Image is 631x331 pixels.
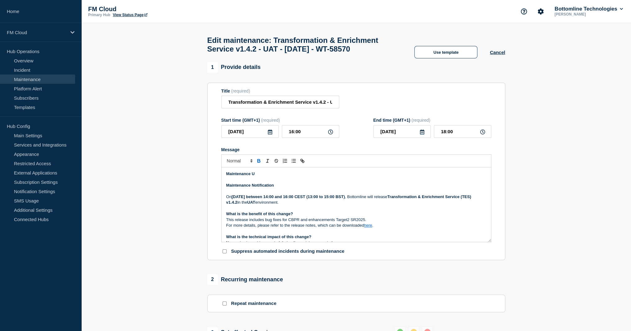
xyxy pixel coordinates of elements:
[553,12,618,16] p: [PERSON_NAME]
[207,62,218,73] span: 1
[517,5,530,18] button: Support
[298,157,307,165] button: Toggle link
[226,223,486,228] p: For more details, please refer to the release notes, which can be downloaded .
[223,249,227,253] input: Suppress automated incidents during maintenance
[207,274,283,285] div: Recurring maintenance
[263,157,272,165] button: Toggle italic text
[373,118,491,123] div: End time (GMT+1)
[261,118,280,123] span: (required)
[364,223,372,228] a: here
[272,157,281,165] button: Toggle strikethrough text
[434,125,491,138] input: HH:MM
[247,200,255,205] strong: UAT
[226,171,255,176] strong: Maintenance U
[207,36,402,53] h1: Edit maintenance: Transformation & Enrichment Service v1.4.2 - UAT - [DATE] - WT-58570
[226,211,293,216] strong: What is the benefit of this change?
[231,301,277,306] p: Repeat maintenance
[207,274,218,285] span: 2
[231,248,345,254] p: Suppress automated incidents during maintenance
[88,13,110,17] p: Primary Hub
[226,194,486,206] p: On , Bottomline will release in the environment.
[281,157,289,165] button: Toggle ordered list
[490,50,505,55] button: Cancel
[226,217,486,223] p: This release includes bug fixes for CBPR and enhancements Target2 SR2025.
[221,125,279,138] input: YYYY-MM-DD
[412,118,430,123] span: (required)
[222,167,491,242] div: Message
[221,96,339,108] input: Title
[282,125,339,138] input: HH:MM
[7,30,66,35] p: FM Cloud
[226,240,486,246] p: No service impact is expected during the maintenance window.
[226,183,274,188] strong: Maintenance Notification
[226,234,312,239] strong: What is the technical impact of this change?
[221,147,491,152] div: Message
[232,194,345,199] strong: [DATE] between 14:00 and 16:00 CEST (13:00 to 15:00 BST)
[224,157,255,165] span: Font size
[221,88,339,93] div: Title
[88,6,212,13] p: FM Cloud
[207,62,261,73] div: Provide details
[373,125,431,138] input: YYYY-MM-DD
[414,46,477,58] button: Use template
[553,6,624,12] button: Bottomline Technologies
[223,302,227,306] input: Repeat maintenance
[221,118,339,123] div: Start time (GMT+1)
[534,5,547,18] button: Account settings
[113,13,147,17] a: View Status Page
[231,88,250,93] span: (required)
[289,157,298,165] button: Toggle bulleted list
[255,157,263,165] button: Toggle bold text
